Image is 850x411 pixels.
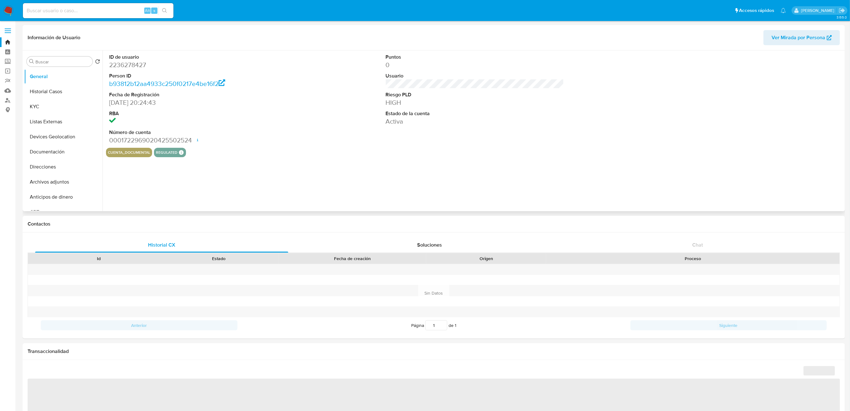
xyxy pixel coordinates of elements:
[24,189,103,205] button: Anticipos de dinero
[108,151,150,154] button: cuenta_documental
[145,8,150,13] span: Alt
[386,54,564,61] dt: Puntos
[28,221,840,227] h1: Contactos
[386,117,564,126] dd: Activa
[417,241,442,248] span: Soluciones
[163,255,274,262] div: Estado
[839,7,845,14] a: Salir
[43,255,154,262] div: Id
[148,241,175,248] span: Historial CX
[24,129,103,144] button: Devices Geolocation
[23,7,173,15] input: Buscar usuario o caso...
[386,91,564,98] dt: Riesgo PLD
[386,110,564,117] dt: Estado de la cuenta
[109,79,225,88] a: b93812b12aa4933c250f0217e4be16f2
[41,320,237,330] button: Anterior
[24,174,103,189] button: Archivos adjuntos
[455,322,456,328] span: 1
[781,8,786,13] a: Notificaciones
[28,348,840,355] h1: Transaccionalidad
[109,91,287,98] dt: Fecha de Registración
[95,59,100,66] button: Volver al orden por defecto
[630,320,827,330] button: Siguiente
[109,72,287,79] dt: Person ID
[109,110,287,117] dt: RBA
[153,8,155,13] span: s
[693,241,703,248] span: Chat
[109,129,287,136] dt: Número de cuenta
[109,61,287,69] dd: 2236278427
[109,54,287,61] dt: ID de usuario
[24,69,103,84] button: General
[24,159,103,174] button: Direcciones
[801,8,837,13] p: ivonne.perezonofre@mercadolibre.com.mx
[24,84,103,99] button: Historial Casos
[550,255,835,262] div: Proceso
[763,30,840,45] button: Ver Mirada por Persona
[772,30,825,45] span: Ver Mirada por Persona
[24,144,103,159] button: Documentación
[29,59,34,64] button: Buscar
[35,59,90,65] input: Buscar
[24,114,103,129] button: Listas Externas
[283,255,422,262] div: Fecha de creación
[24,99,103,114] button: KYC
[386,61,564,69] dd: 0
[24,205,103,220] button: CBT
[28,35,80,41] h1: Información de Usuario
[109,136,287,145] dd: 0001722969020425502524
[386,98,564,107] dd: HIGH
[156,151,178,154] button: regulated
[386,72,564,79] dt: Usuario
[431,255,542,262] div: Origen
[158,6,171,15] button: search-icon
[411,320,456,330] span: Página de
[109,98,287,107] dd: [DATE] 20:24:43
[739,7,774,14] span: Accesos rápidos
